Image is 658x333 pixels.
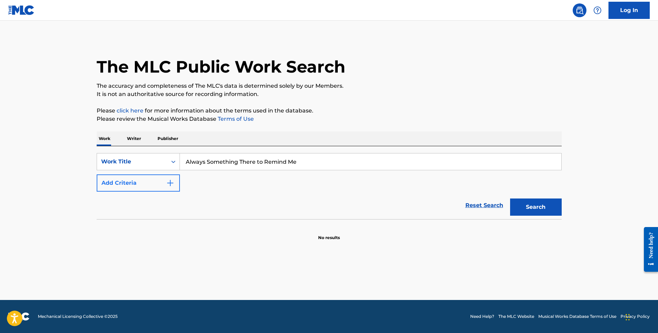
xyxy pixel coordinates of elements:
p: Please review the Musical Works Database [97,115,562,123]
img: help [593,6,602,14]
a: Log In [608,2,650,19]
a: Musical Works Database Terms of Use [538,313,616,320]
p: The accuracy and completeness of The MLC's data is determined solely by our Members. [97,82,562,90]
a: The MLC Website [498,313,534,320]
div: Work Title [101,158,163,166]
a: Privacy Policy [621,313,650,320]
form: Search Form [97,153,562,219]
iframe: Chat Widget [624,300,658,333]
p: Writer [125,131,143,146]
img: MLC Logo [8,5,35,15]
span: Mechanical Licensing Collective © 2025 [38,313,118,320]
p: No results [318,226,340,241]
iframe: Resource Center [639,222,658,277]
a: Need Help? [470,313,494,320]
button: Add Criteria [97,174,180,192]
p: Work [97,131,112,146]
img: search [575,6,584,14]
a: Public Search [573,3,586,17]
p: Please for more information about the terms used in the database. [97,107,562,115]
p: It is not an authoritative source for recording information. [97,90,562,98]
a: Terms of Use [216,116,254,122]
a: click here [117,107,143,114]
div: Help [591,3,604,17]
h1: The MLC Public Work Search [97,56,345,77]
img: logo [8,312,30,321]
button: Search [510,198,562,216]
img: 9d2ae6d4665cec9f34b9.svg [166,179,174,187]
div: Drag [626,307,630,327]
p: Publisher [155,131,180,146]
a: Reset Search [462,198,507,213]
